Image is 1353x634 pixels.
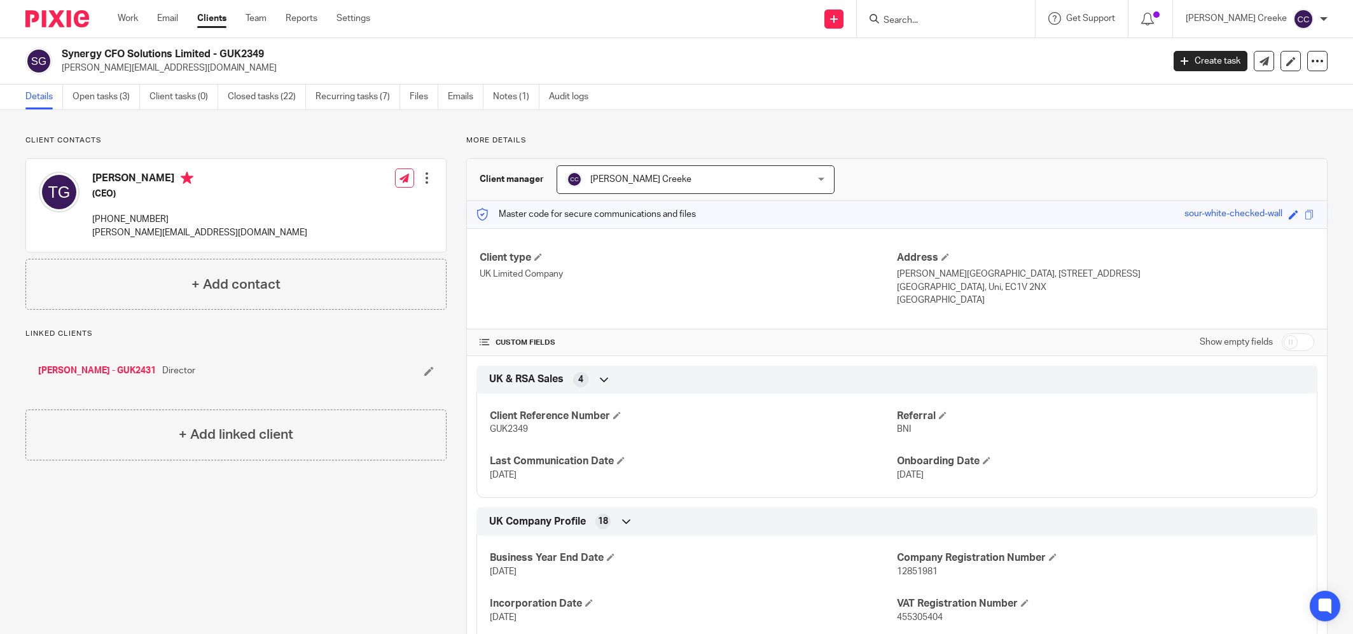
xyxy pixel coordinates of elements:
span: 4 [578,373,583,386]
img: Pixie [25,10,89,27]
a: Team [246,12,267,25]
label: Show empty fields [1200,336,1273,348]
a: Clients [197,12,226,25]
p: Master code for secure communications and files [476,208,696,221]
p: [PERSON_NAME][EMAIL_ADDRESS][DOMAIN_NAME] [62,62,1155,74]
h4: + Add contact [191,275,281,294]
p: [PERSON_NAME][EMAIL_ADDRESS][DOMAIN_NAME] [92,226,307,239]
h4: CUSTOM FIELDS [480,338,897,348]
a: Create task [1174,51,1247,71]
span: Get Support [1066,14,1115,23]
p: More details [466,135,1328,146]
span: 455305404 [897,613,943,622]
a: Recurring tasks (7) [316,85,400,109]
a: Details [25,85,63,109]
span: GUK2349 [490,425,528,434]
h4: Last Communication Date [490,455,897,468]
h5: (CEO) [92,188,307,200]
p: [PERSON_NAME][GEOGRAPHIC_DATA], [STREET_ADDRESS] [897,268,1314,280]
h4: [PERSON_NAME] [92,172,307,188]
a: Open tasks (3) [73,85,140,109]
input: Search [882,15,997,27]
div: sour-white-checked-wall [1184,207,1282,222]
p: [PHONE_NUMBER] [92,213,307,226]
span: [DATE] [490,613,517,622]
h4: Incorporation Date [490,597,897,610]
h4: Address [897,251,1314,265]
p: Linked clients [25,329,447,339]
p: [GEOGRAPHIC_DATA] [897,294,1314,307]
img: svg%3E [25,48,52,74]
h2: Synergy CFO Solutions Limited - GUK2349 [62,48,936,61]
p: [PERSON_NAME] Creeke [1186,12,1287,25]
h4: VAT Registration Number [897,597,1304,610]
h4: Business Year End Date [490,551,897,565]
a: Settings [337,12,370,25]
a: Closed tasks (22) [228,85,306,109]
span: [DATE] [897,471,924,479]
a: Audit logs [549,85,598,109]
img: svg%3E [567,172,582,187]
h4: + Add linked client [179,425,293,444]
span: 12851981 [897,567,938,576]
span: [PERSON_NAME] Creeke [590,175,691,184]
p: UK Limited Company [480,268,897,280]
h3: Client manager [480,173,544,186]
a: [PERSON_NAME] - GUK2431 [38,364,156,377]
h4: Referral [897,410,1304,423]
span: UK & RSA Sales [489,373,564,386]
a: Reports [286,12,317,25]
img: svg%3E [1293,9,1314,29]
span: BNI [897,425,911,434]
img: svg%3E [39,172,80,212]
a: Emails [448,85,483,109]
p: Client contacts [25,135,447,146]
i: Primary [181,172,193,184]
h4: Client type [480,251,897,265]
p: [GEOGRAPHIC_DATA], Uni, EC1V 2NX [897,281,1314,294]
span: Director [162,364,195,377]
span: 18 [598,515,608,528]
h4: Onboarding Date [897,455,1304,468]
a: Notes (1) [493,85,539,109]
a: Client tasks (0) [149,85,218,109]
a: Files [410,85,438,109]
span: UK Company Profile [489,515,586,528]
h4: Client Reference Number [490,410,897,423]
a: Email [157,12,178,25]
span: [DATE] [490,567,517,576]
h4: Company Registration Number [897,551,1304,565]
span: [DATE] [490,471,517,479]
a: Work [118,12,138,25]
